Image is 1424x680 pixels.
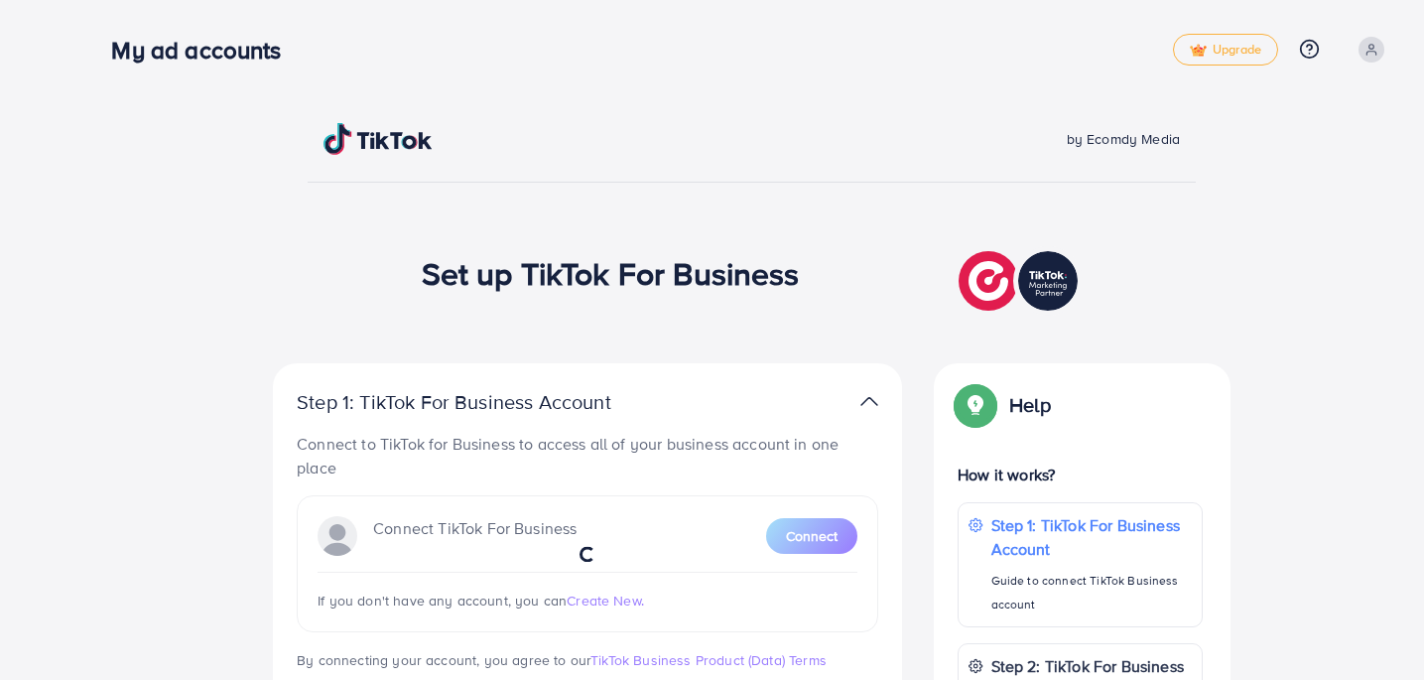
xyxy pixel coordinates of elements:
img: tick [1190,44,1207,58]
img: TikTok [324,123,433,155]
h1: Set up TikTok For Business [422,254,800,292]
img: Popup guide [958,387,993,423]
p: Help [1009,393,1051,417]
span: by Ecomdy Media [1067,129,1180,149]
p: Step 1: TikTok For Business Account [297,390,674,414]
img: TikTok partner [860,387,878,416]
img: TikTok partner [959,246,1083,316]
span: Upgrade [1190,43,1261,58]
h3: My ad accounts [111,36,297,65]
p: Step 1: TikTok For Business Account [991,513,1192,561]
p: How it works? [958,463,1203,486]
a: tickUpgrade [1173,34,1278,66]
p: Guide to connect TikTok Business account [991,569,1192,616]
